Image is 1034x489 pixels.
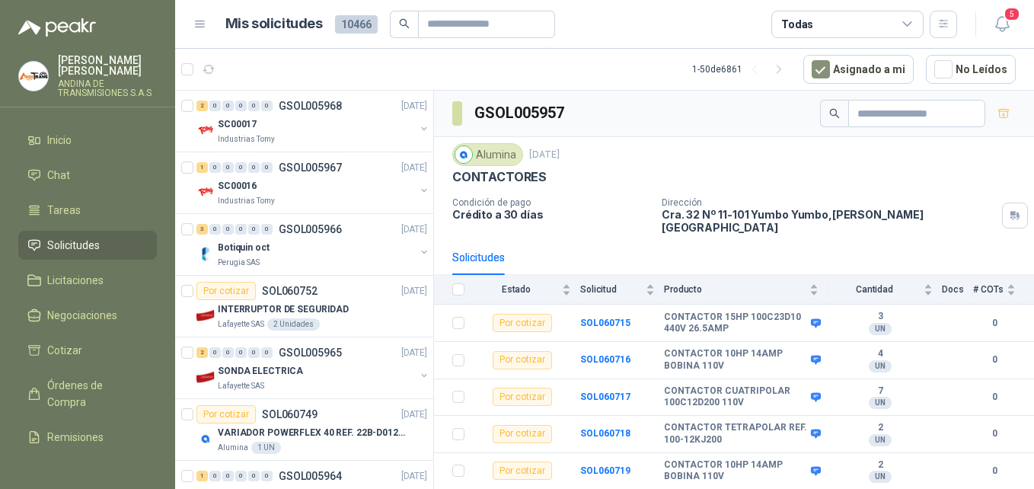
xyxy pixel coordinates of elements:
p: [DATE] [401,346,427,360]
div: UN [869,323,892,335]
div: 0 [261,162,273,173]
span: Solicitud [580,284,643,295]
a: SOL060717 [580,392,630,402]
div: 3 [196,224,208,235]
a: Solicitudes [18,231,157,260]
p: Cra. 32 Nº 11-101 Yumbo Yumbo , [PERSON_NAME][GEOGRAPHIC_DATA] [662,208,996,234]
p: GSOL005967 [279,162,342,173]
b: CONTACTOR 10HP 14AMP BOBINA 110V [664,459,807,483]
a: SOL060719 [580,465,630,476]
p: [DATE] [401,469,427,484]
span: Estado [474,284,559,295]
span: Tareas [47,202,81,219]
th: Docs [942,275,973,305]
div: 0 [222,471,234,481]
a: SOL060718 [580,428,630,439]
p: [PERSON_NAME] [PERSON_NAME] [58,55,157,76]
span: Licitaciones [47,272,104,289]
div: 0 [235,471,247,481]
b: CONTACTOR CUATRIPOLAR 100C12D200 110V [664,385,807,409]
a: Órdenes de Compra [18,371,157,417]
a: Chat [18,161,157,190]
p: [DATE] [401,407,427,422]
b: 2 [828,422,933,434]
span: search [829,108,840,119]
a: SOL060715 [580,318,630,328]
div: 0 [209,471,221,481]
div: UN [869,397,892,409]
a: SOL060716 [580,354,630,365]
div: 0 [222,101,234,111]
div: UN [869,434,892,446]
b: 0 [973,427,1016,441]
img: Company Logo [196,244,215,263]
div: 0 [222,347,234,358]
p: Alumina [218,442,248,454]
div: Por cotizar [493,351,552,369]
img: Company Logo [196,183,215,201]
div: Por cotizar [493,425,552,443]
div: Por cotizar [196,282,256,300]
div: Por cotizar [196,405,256,423]
p: GSOL005966 [279,224,342,235]
div: 0 [209,101,221,111]
span: Inicio [47,132,72,149]
span: # COTs [973,284,1004,295]
th: # COTs [973,275,1034,305]
a: Por cotizarSOL060749[DATE] Company LogoVARIADOR POWERFLEX 40 REF. 22B-D012N104Alumina1 UN [175,399,433,461]
p: GSOL005968 [279,101,342,111]
button: 5 [988,11,1016,38]
b: CONTACTOR 10HP 14AMP BOBINA 110V [664,348,807,372]
b: 0 [973,390,1016,404]
p: Dirección [662,197,996,208]
div: 1 [196,162,208,173]
img: Logo peakr [18,18,96,37]
span: Órdenes de Compra [47,377,142,411]
p: Botiquin oct [218,241,270,255]
p: Condición de pago [452,197,649,208]
p: INTERRUPTOR DE SEGURIDAD [218,302,349,317]
div: 0 [261,101,273,111]
p: GSOL005965 [279,347,342,358]
img: Company Logo [455,146,472,163]
b: 4 [828,348,933,360]
div: 1 [196,471,208,481]
p: Industrias Tomy [218,195,275,207]
button: No Leídos [926,55,1016,84]
h1: Mis solicitudes [225,13,323,35]
span: Chat [47,167,70,184]
span: Solicitudes [47,237,100,254]
p: Perugia SAS [218,257,260,269]
p: SC00017 [218,117,257,132]
img: Company Logo [196,368,215,386]
img: Company Logo [196,306,215,324]
div: Por cotizar [493,314,552,332]
p: [DATE] [529,148,560,162]
a: Remisiones [18,423,157,452]
h3: GSOL005957 [474,101,566,125]
div: 0 [261,471,273,481]
img: Company Logo [19,62,48,91]
b: CONTACTOR TETRAPOLAR REF. 100-12KJ200 [664,422,807,446]
div: 0 [235,347,247,358]
p: SOL060752 [262,286,318,296]
div: Por cotizar [493,462,552,480]
p: Crédito a 30 días [452,208,649,221]
p: SC00016 [218,179,257,193]
b: 0 [973,316,1016,331]
div: UN [869,360,892,372]
b: 0 [973,464,1016,478]
a: 2 0 0 0 0 0 GSOL005968[DATE] Company LogoSC00017Industrias Tomy [196,97,430,145]
div: 0 [248,471,260,481]
th: Producto [664,275,828,305]
span: Remisiones [47,429,104,446]
div: 0 [209,224,221,235]
p: [DATE] [401,99,427,113]
a: Cotizar [18,336,157,365]
p: SONDA ELECTRICA [218,364,303,379]
div: 0 [235,162,247,173]
div: 0 [222,224,234,235]
div: Todas [781,16,813,33]
b: 0 [973,353,1016,367]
